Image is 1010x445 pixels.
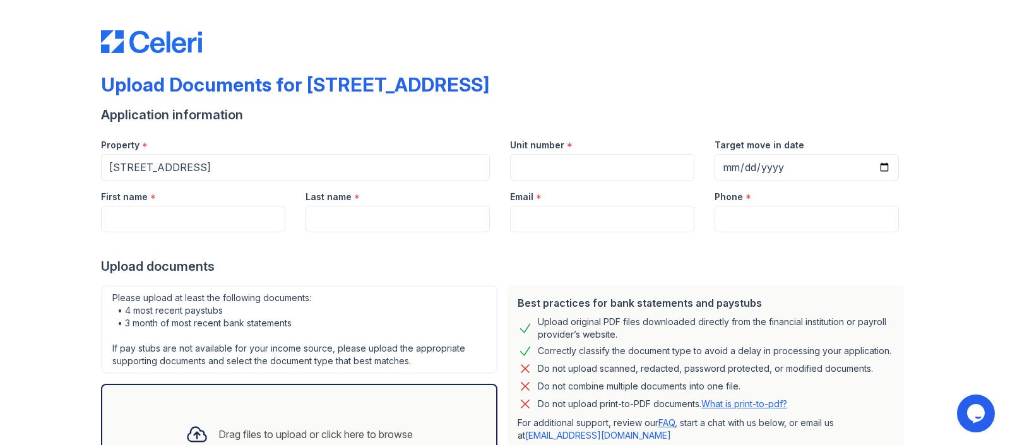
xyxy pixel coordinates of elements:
div: Application information [101,106,909,124]
a: What is print-to-pdf? [701,398,787,409]
div: Upload original PDF files downloaded directly from the financial institution or payroll provider’... [538,316,894,341]
label: Unit number [510,139,564,151]
div: Correctly classify the document type to avoid a delay in processing your application. [538,343,891,359]
label: First name [101,191,148,203]
img: CE_Logo_Blue-a8612792a0a2168367f1c8372b55b34899dd931a85d93a1a3d3e32e68fde9ad4.png [101,30,202,53]
div: Do not combine multiple documents into one file. [538,379,740,394]
div: Do not upload scanned, redacted, password protected, or modified documents. [538,361,873,376]
a: [EMAIL_ADDRESS][DOMAIN_NAME] [525,430,671,441]
a: FAQ [658,417,675,428]
div: Drag files to upload or click here to browse [218,427,413,442]
p: Do not upload print-to-PDF documents. [538,398,787,410]
label: Phone [715,191,743,203]
div: Upload documents [101,258,909,275]
iframe: chat widget [957,395,997,432]
label: Target move in date [715,139,804,151]
div: Please upload at least the following documents: • 4 most recent paystubs • 3 month of most recent... [101,285,497,374]
label: Last name [306,191,352,203]
div: Upload Documents for [STREET_ADDRESS] [101,73,489,96]
label: Email [510,191,533,203]
p: For additional support, review our , start a chat with us below, or email us at [518,417,894,442]
label: Property [101,139,140,151]
div: Best practices for bank statements and paystubs [518,295,894,311]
